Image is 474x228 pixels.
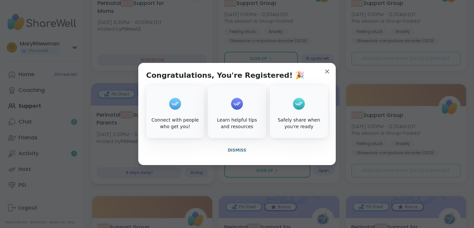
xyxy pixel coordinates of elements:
button: Dismiss [146,143,328,157]
div: Connect with people who get you! [147,117,203,130]
span: Dismiss [228,148,246,153]
h1: Congratulations, You're Registered! 🎉 [146,71,304,80]
div: Safely share when you're ready [271,117,327,130]
div: Learn helpful tips and resources [209,117,265,130]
